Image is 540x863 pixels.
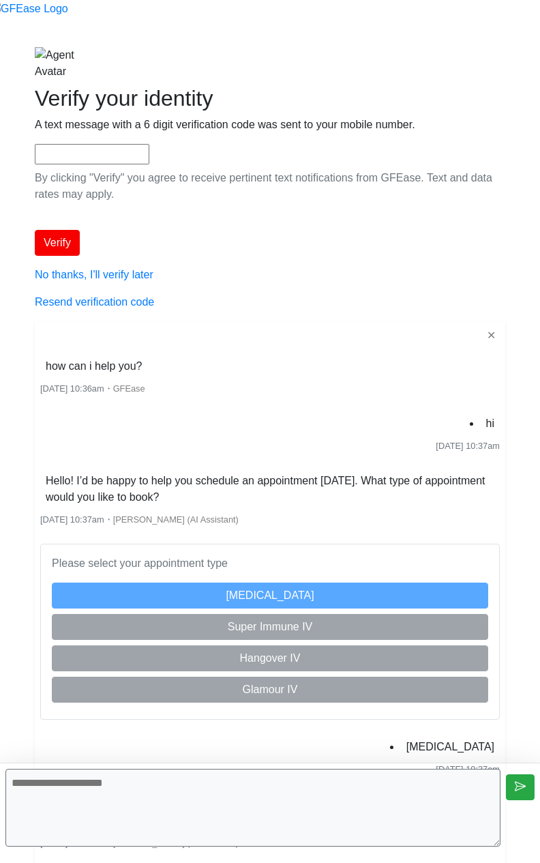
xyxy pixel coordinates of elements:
button: Glamour IV [52,677,488,703]
button: Super Immune IV [52,614,488,640]
h2: Verify your identity [35,85,505,111]
span: [DATE] 10:37am [40,514,104,525]
button: Hangover IV [52,645,488,671]
p: A text message with a 6 digit verification code was sent to your mobile number. [35,117,505,133]
small: ・ [40,514,239,525]
li: [MEDICAL_DATA] [401,736,500,758]
button: [MEDICAL_DATA] [52,583,488,609]
li: how can i help you? [40,355,147,377]
p: Please select your appointment type [52,555,488,572]
button: ✕ [483,327,500,345]
a: No thanks, I'll verify later [35,269,153,280]
span: [DATE] 10:36am [40,383,104,394]
button: Verify [35,230,80,256]
a: Resend verification code [35,296,154,308]
span: [PERSON_NAME] (AI Assistant) [113,514,239,525]
p: By clicking "Verify" you agree to receive pertinent text notifications from GFEase. Text and data... [35,170,505,203]
li: hi [481,413,500,435]
span: GFEase [113,383,145,394]
li: Hello! I’d be happy to help you schedule an appointment [DATE]. What type of appointment would yo... [40,470,500,508]
span: [DATE] 10:37am [436,441,500,451]
small: ・ [40,383,145,394]
img: Agent Avatar [35,47,96,80]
